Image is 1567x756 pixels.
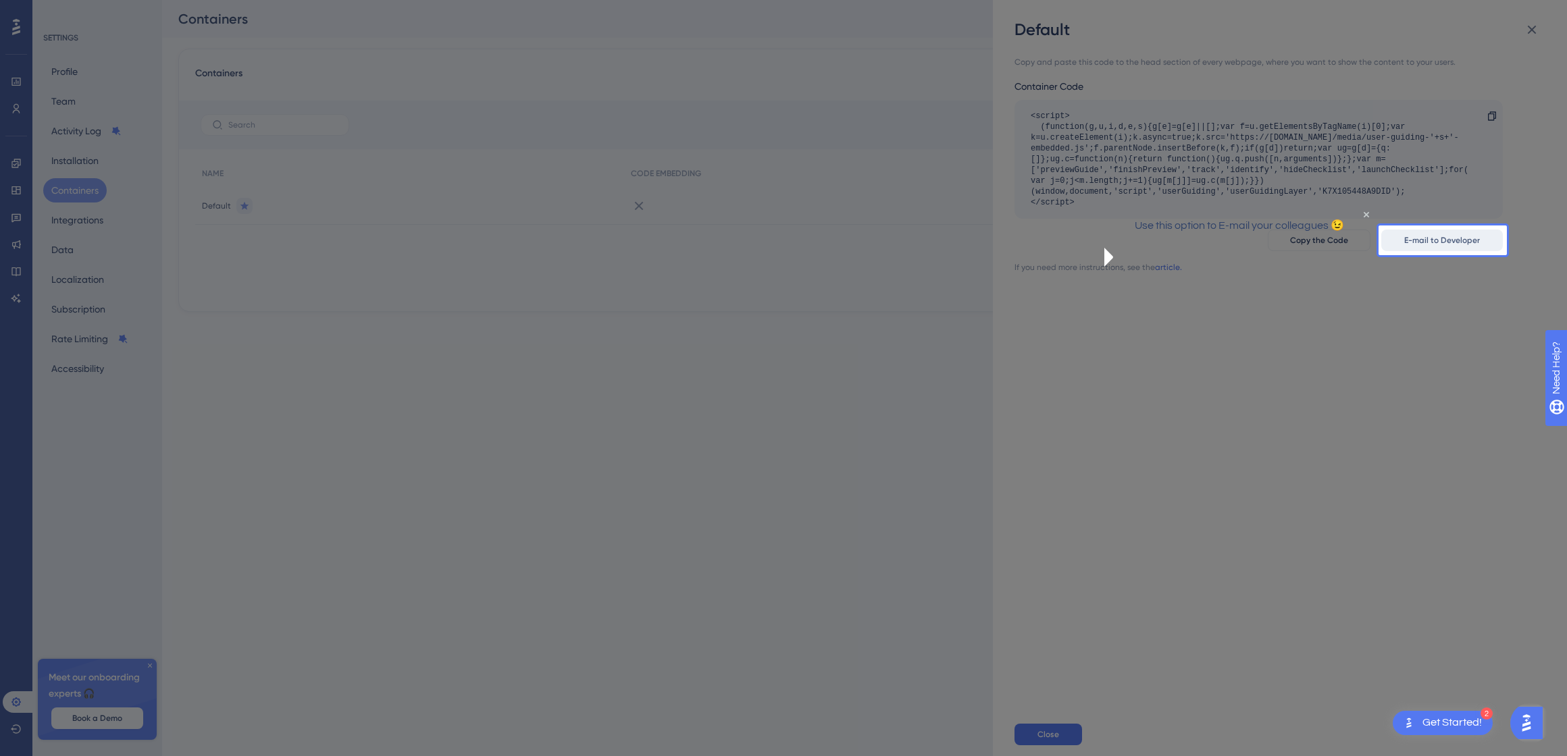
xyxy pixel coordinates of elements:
[1014,724,1082,745] button: Close
[1031,111,1473,208] div: <script> (function(g,u,i,d,e,s){g[e]=g[e]||[];var f=u.getElementsByTagName(i)[0];var k=u.createEl...
[1014,19,1548,40] div: Default
[1014,57,1503,67] div: Copy and paste this code to the head section of every webpage, where you want to show the content...
[11,11,259,28] p: Use this option to E-mail your colleagues 😉
[32,3,84,20] span: Need Help?
[1404,235,1480,246] span: E-mail to Developer
[1037,729,1059,740] span: Close
[1481,707,1493,720] div: 2
[259,5,265,11] div: Close Preview
[1014,78,1503,94] div: Container Code
[1422,715,1482,730] div: Get Started!
[1401,715,1417,731] img: launcher-image-alternative-text
[1510,703,1551,743] iframe: UserGuiding AI Assistant Launcher
[1393,711,1493,735] div: Open Get Started! checklist, remaining modules: 2
[1014,262,1155,273] div: If you need more instructions, see the
[1381,230,1503,251] button: E-mail to Developer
